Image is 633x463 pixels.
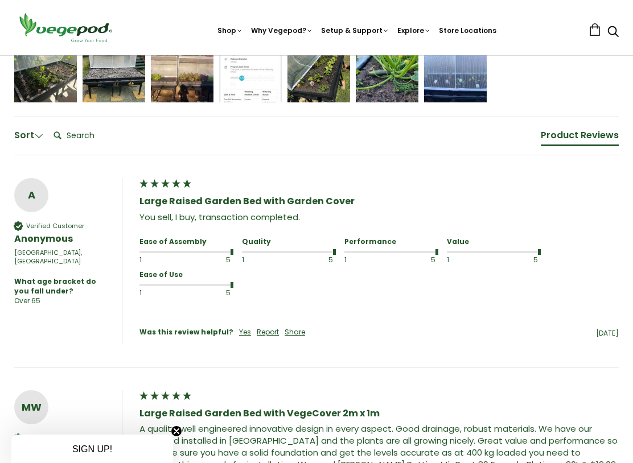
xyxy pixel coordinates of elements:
[14,296,40,306] div: Over 65
[171,425,182,437] button: Close teaser
[14,187,48,204] div: A
[14,11,117,44] img: Vegepod
[607,27,619,39] a: Search
[439,26,496,35] a: Store Locations
[447,255,476,265] div: 1
[541,129,619,142] div: Product Reviews
[139,407,619,420] div: Large Raised Garden Bed with VegeCover 2m x 1m
[285,328,305,337] div: Share
[202,288,231,298] div: 5
[424,40,487,102] img: Review Image - Large Raised Garden Bed with VegeCover 2m x 1m
[138,390,192,404] div: 5 star rating
[138,178,192,192] div: 5 star rating
[139,328,233,337] div: Was this review helpful?
[242,255,271,265] div: 1
[344,255,373,265] div: 1
[139,255,168,265] div: 1
[509,255,538,265] div: 5
[139,270,231,280] div: Ease of Use
[219,40,282,102] img: Review Image - Large Raised Garden Bed with VegeCover 2m x 1m
[139,237,231,247] div: Ease of Assembly
[49,124,140,147] input: Search
[257,328,279,337] div: Report
[406,255,435,265] div: 5
[139,195,619,208] div: Large Raised Garden Bed with Garden Cover
[14,233,110,245] div: Anonymous
[26,433,84,442] div: Verified Customer
[202,255,231,265] div: 5
[14,277,105,296] div: What age bracket do you fall under?
[397,26,431,35] a: Explore
[239,328,251,337] div: Yes
[217,26,243,35] a: Shop
[139,211,619,223] div: You sell, I buy, transaction completed.
[344,237,435,247] div: Performance
[447,237,538,247] div: Value
[14,399,48,416] div: MW
[26,222,84,230] div: Verified Customer
[151,40,213,102] img: Review Image - Large Raised Garden Bed with VegeCover 2m x 1m
[321,26,389,35] a: Setup & Support
[83,40,145,102] img: Review Image - Large Raised Garden Bed with VegeCover 2m x 1m
[14,249,110,266] div: [GEOGRAPHIC_DATA], [GEOGRAPHIC_DATA]
[14,40,77,102] img: Review Image - Large Raised Garden Bed with VegeCover 2m x 1m
[242,237,333,247] div: Quality
[72,444,112,454] span: SIGN UP!
[356,40,418,102] img: Review Image - Large Raised Garden Bed with VegeCover 2m x 1m
[311,329,619,338] div: [DATE]
[251,26,313,35] a: Why Vegepod?
[304,255,333,265] div: 5
[139,288,168,298] div: 1
[541,129,619,152] div: Reviews Tabs
[287,40,350,102] img: Review Image - Large Raised Garden Bed with VegeCover 2m x 1m
[14,129,43,142] div: Sort
[11,435,173,463] div: SIGN UP!Close teaser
